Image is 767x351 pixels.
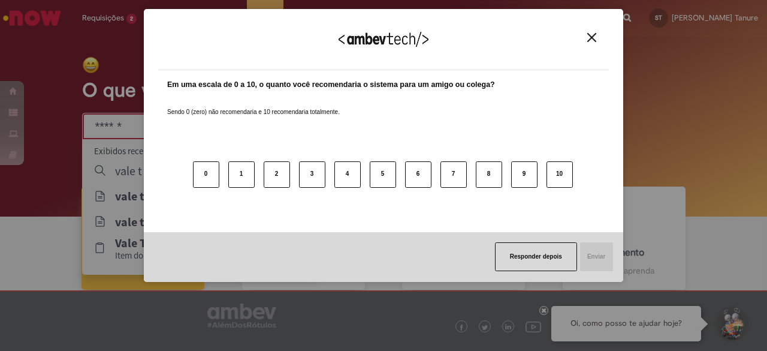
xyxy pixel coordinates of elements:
[476,161,502,188] button: 8
[167,94,340,116] label: Sendo 0 (zero) não recomendaria e 10 recomendaria totalmente.
[440,161,467,188] button: 7
[334,161,361,188] button: 4
[405,161,431,188] button: 6
[370,161,396,188] button: 5
[546,161,573,188] button: 10
[228,161,255,188] button: 1
[584,32,600,43] button: Close
[339,32,428,47] img: Logo Ambevtech
[587,33,596,42] img: Close
[167,79,495,91] label: Em uma escala de 0 a 10, o quanto você recomendaria o sistema para um amigo ou colega?
[511,161,537,188] button: 9
[193,161,219,188] button: 0
[299,161,325,188] button: 3
[264,161,290,188] button: 2
[495,242,577,271] button: Responder depois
